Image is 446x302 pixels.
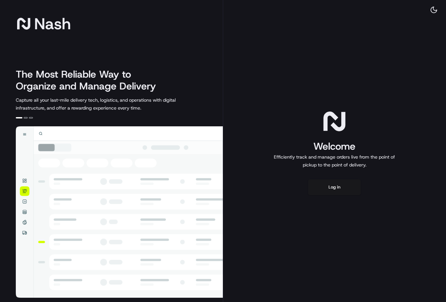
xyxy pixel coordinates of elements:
[16,126,223,298] img: illustration
[34,17,71,30] span: Nash
[271,140,398,153] h1: Welcome
[16,68,163,92] h2: The Most Reliable Way to Organize and Manage Delivery
[16,96,205,112] p: Capture all your last-mile delivery tech, logistics, and operations with digital infrastructure, ...
[271,153,398,169] p: Efficiently track and manage orders live from the point of pickup to the point of delivery.
[308,179,361,195] button: Log in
